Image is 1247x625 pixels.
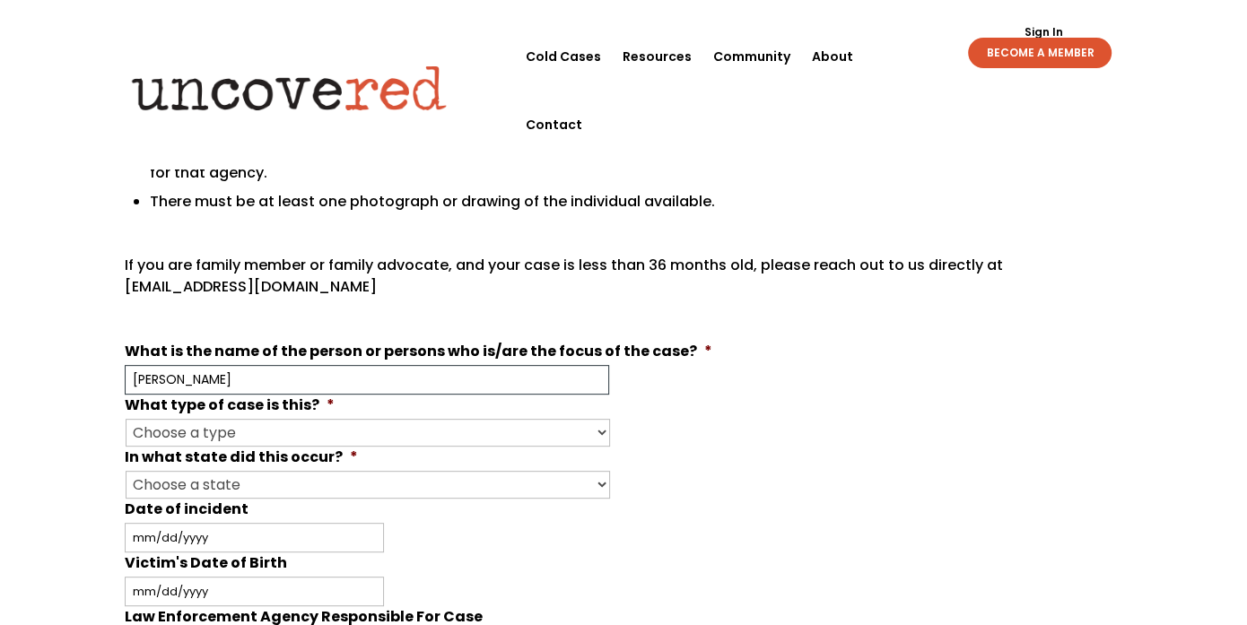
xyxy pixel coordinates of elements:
a: Resources [623,22,692,91]
label: What is the name of the person or persons who is/are the focus of the case? [125,343,712,361]
input: mm/dd/yyyy [125,577,384,606]
img: Uncovered logo [117,53,462,123]
a: Cold Cases [526,22,601,91]
label: In what state did this occur? [125,448,358,467]
a: BECOME A MEMBER [968,38,1112,68]
label: Victim's Date of Birth [125,554,287,573]
label: Date of incident [125,500,249,519]
input: mm/dd/yyyy [125,523,384,552]
a: Community [713,22,790,91]
a: About [812,22,853,91]
label: What type of case is this? [125,396,335,415]
a: Sign In [1015,27,1073,38]
a: Contact [526,91,582,159]
li: There must be at least one photograph or drawing of the individual available. [150,191,1108,213]
p: If you are family member or family advocate, and your case is less than 36 months old, please rea... [125,255,1108,312]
